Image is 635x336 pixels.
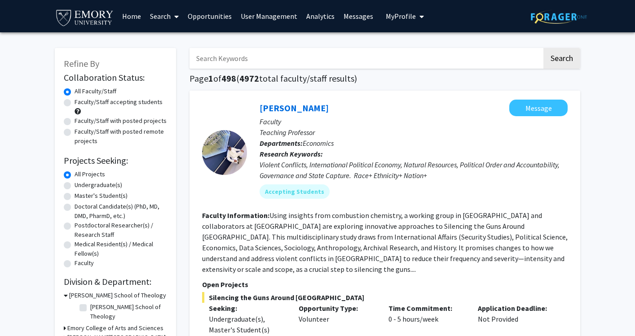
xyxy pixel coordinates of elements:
[302,0,339,32] a: Analytics
[75,116,167,126] label: Faculty/Staff with posted projects
[478,303,554,314] p: Application Deadline:
[471,303,561,335] div: Not Provided
[221,73,236,84] span: 498
[75,180,122,190] label: Undergraduate(s)
[260,149,323,158] b: Research Keywords:
[299,303,375,314] p: Opportunity Type:
[543,48,580,69] button: Search
[55,7,115,27] img: Emory University Logo
[292,303,382,335] div: Volunteer
[209,303,285,314] p: Seeking:
[69,291,166,300] h3: [PERSON_NAME] School of Theology
[75,191,128,201] label: Master's Student(s)
[64,72,167,83] h2: Collaboration Status:
[190,73,580,84] h1: Page of ( total faculty/staff results)
[118,0,146,32] a: Home
[509,100,568,116] button: Message Melvin Ayogu
[236,0,302,32] a: User Management
[183,0,236,32] a: Opportunities
[75,202,167,221] label: Doctoral Candidate(s) (PhD, MD, DMD, PharmD, etc.)
[260,127,568,138] p: Teaching Professor
[382,303,472,335] div: 0 - 5 hours/week
[260,184,330,199] mat-chip: Accepting Students
[202,292,568,303] span: Silencing the Guns Around [GEOGRAPHIC_DATA]
[75,258,94,268] label: Faculty
[75,87,116,96] label: All Faculty/Staff
[90,302,165,321] label: [PERSON_NAME] School of Theology
[260,139,303,148] b: Departments:
[202,211,568,274] fg-read-more: Using insights from combustion chemistry, a working group in [GEOGRAPHIC_DATA] and collaborators ...
[75,221,167,240] label: Postdoctoral Researcher(s) / Research Staff
[190,48,542,69] input: Search Keywords
[209,314,285,335] div: Undergraduate(s), Master's Student(s)
[339,0,378,32] a: Messages
[260,116,568,127] p: Faculty
[67,323,163,333] h3: Emory College of Arts and Sciences
[75,240,167,258] label: Medical Resident(s) / Medical Fellow(s)
[202,279,568,290] p: Open Projects
[239,73,259,84] span: 4972
[208,73,213,84] span: 1
[146,0,183,32] a: Search
[388,303,465,314] p: Time Commitment:
[75,97,163,107] label: Faculty/Staff accepting students
[64,58,99,69] span: Refine By
[531,10,587,24] img: ForagerOne Logo
[64,155,167,166] h2: Projects Seeking:
[75,170,105,179] label: All Projects
[303,139,334,148] span: Economics
[260,102,329,113] a: [PERSON_NAME]
[202,211,269,220] b: Faculty Information:
[64,276,167,287] h2: Division & Department:
[260,159,568,181] div: Violent Conflicts, International Political Economy, Natural Resources, Political Order and Accoun...
[75,127,167,146] label: Faculty/Staff with posted remote projects
[386,12,416,21] span: My Profile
